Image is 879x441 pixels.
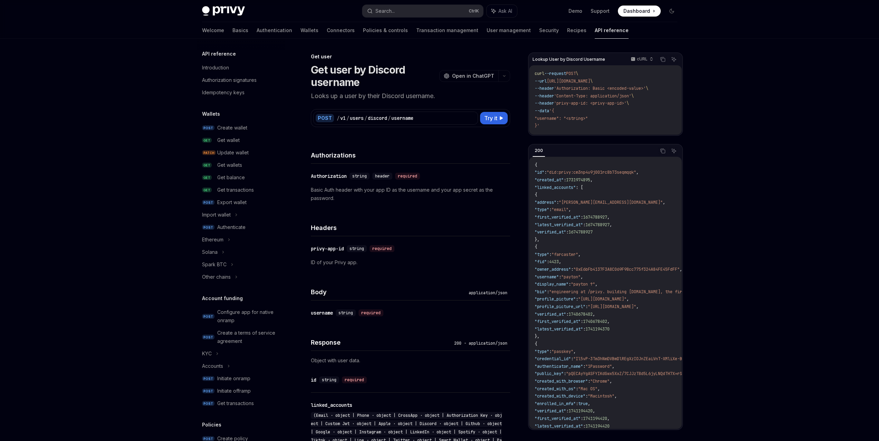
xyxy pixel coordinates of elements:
div: Initiate offramp [217,387,251,395]
span: 1674788927 [569,229,593,235]
div: privy-app-id [311,245,344,252]
span: : [556,200,559,205]
div: required [370,245,394,252]
div: 200 [533,146,545,155]
div: username [311,309,333,316]
span: POST [202,389,214,394]
span: "payton ↑" [571,281,595,287]
span: : [581,319,583,324]
div: Get wallet [217,136,240,144]
div: Introduction [202,64,229,72]
button: Open in ChatGPT [439,70,498,82]
div: Solana [202,248,218,256]
button: Copy the contents from the code block [658,146,667,155]
span: , [663,200,665,205]
span: : [549,349,552,354]
a: Basics [232,22,248,39]
span: }' [535,123,539,128]
a: POSTExport wallet [197,196,285,209]
h5: Wallets [202,110,220,118]
div: Get wallets [217,161,242,169]
a: Support [591,8,610,15]
span: 1741194420 [585,423,610,429]
span: 4423 [549,259,559,265]
span: "[PERSON_NAME][EMAIL_ADDRESS][DOMAIN_NAME]" [559,200,663,205]
span: "type" [535,252,549,257]
span: 1731974895 [566,177,590,183]
button: Toggle dark mode [666,6,677,17]
p: Object with user data. [311,356,510,365]
span: { [535,244,537,250]
span: , [614,393,617,399]
span: POST [202,376,214,381]
span: "did:privy:cm3np4u9j001rc8b73seqmqqk" [547,170,636,175]
span: "payton" [561,274,581,280]
span: "public_key" [535,371,564,376]
div: Update wallet [217,148,249,157]
a: Idempotency keys [197,86,285,99]
span: 'Authorization: Basic <encoded-value>' [554,86,646,91]
span: string [322,377,336,383]
button: Copy the contents from the code block [658,55,667,64]
div: application/json [466,289,510,296]
a: GETGet balance [197,171,285,184]
h4: Authorizations [311,151,510,160]
div: / [388,115,391,122]
span: Ask AI [498,8,512,15]
span: }, [535,237,539,242]
a: Demo [569,8,582,15]
div: Get balance [217,173,245,182]
h5: API reference [202,50,236,58]
span: POST [202,401,214,406]
span: : [569,281,571,287]
span: : [583,326,585,332]
span: --request [544,71,566,76]
a: Authentication [257,22,292,39]
div: Get transactions [217,186,254,194]
div: users [350,115,364,122]
span: "1Password" [585,364,612,369]
a: Connectors [327,22,355,39]
span: POST [202,314,214,319]
span: --header [535,93,554,99]
span: "credential_id" [535,356,571,362]
a: Welcome [202,22,224,39]
span: 1740678402 [569,311,593,317]
span: , [581,274,583,280]
span: 1741194420 [569,408,593,414]
a: API reference [595,22,629,39]
h1: Get user by Discord username [311,64,437,88]
button: Try it [480,112,508,124]
span: "first_verified_at" [535,214,581,220]
span: --url [535,78,547,84]
span: GET [202,138,212,143]
div: v1 [340,115,346,122]
span: 1740678402 [583,319,607,324]
span: "latest_verified_at" [535,423,583,429]
span: , [636,304,639,309]
div: required [359,309,383,316]
span: curl [535,71,544,76]
span: : [576,386,578,392]
div: Initiate onramp [217,374,250,383]
span: PATCH [202,150,216,155]
span: "profile_picture" [535,296,576,302]
span: : [ [576,185,583,190]
a: GETGet transactions [197,184,285,196]
a: PATCHUpdate wallet [197,146,285,159]
span: "pQECAyYgASFYIKdGwx5XxZ/7CJJzT8d5L6jyLNQdTH7X+rSZdPJ9Ux/QIlggRm4OcJ8F3aB5zYz3T9LxLdDfGpWvYkHgS4A8... [566,371,822,376]
div: required [395,173,420,180]
span: POST [202,225,214,230]
span: "farcaster" [552,252,578,257]
span: Ctrl K [469,8,479,14]
span: string [352,173,367,179]
span: "first_verified_at" [535,416,581,421]
span: Dashboard [623,8,650,15]
span: "profile_picture_url" [535,304,585,309]
span: "passkey" [552,349,573,354]
span: POST [566,71,576,76]
a: POSTConfigure app for native onramp [197,306,285,327]
span: : [571,267,573,272]
a: POSTCreate wallet [197,122,285,134]
span: : [585,393,588,399]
